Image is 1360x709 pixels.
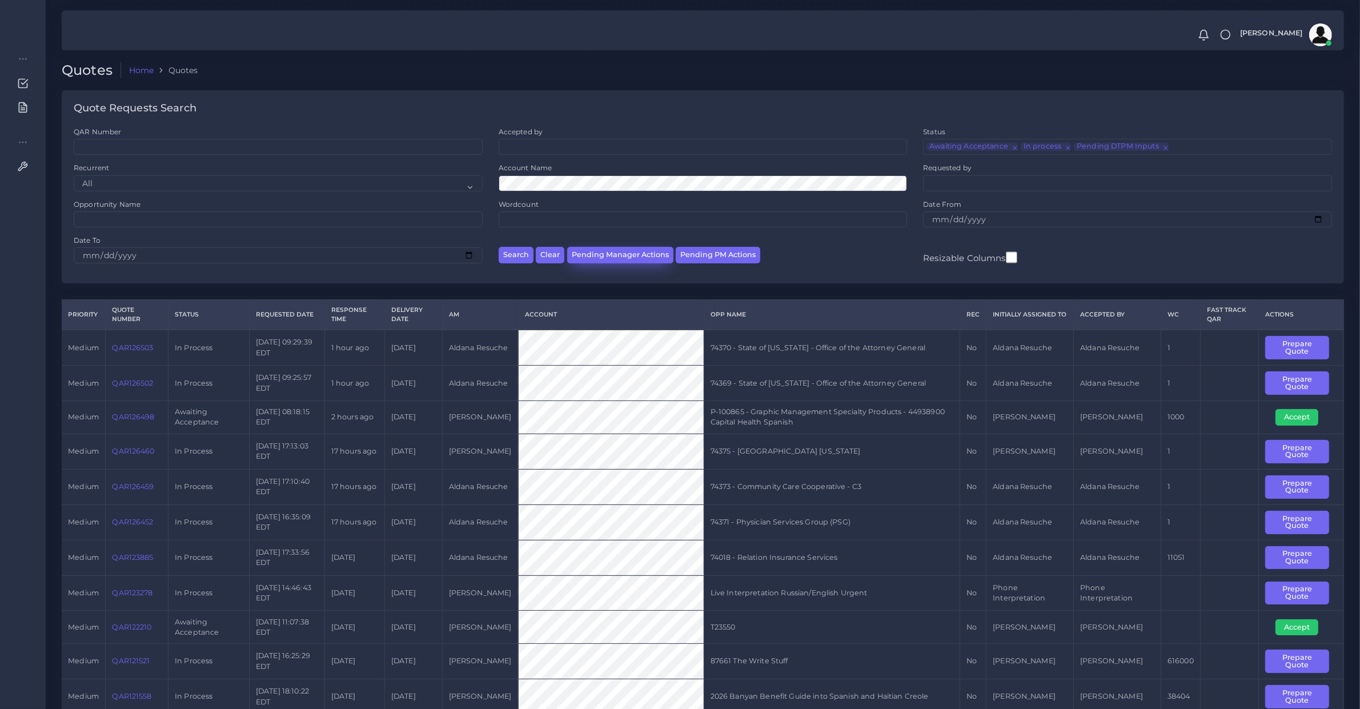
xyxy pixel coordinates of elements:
[704,401,960,434] td: P-100865 - Graphic Management Specialty Products - 44938900 Capital Health Spanish
[923,250,1017,265] label: Resizable Columns
[249,469,324,504] td: [DATE] 17:10:40 EDT
[1265,511,1329,534] button: Prepare Quote
[384,401,442,434] td: [DATE]
[960,330,986,365] td: No
[68,482,99,491] span: medium
[168,330,249,365] td: In Process
[1073,300,1161,330] th: Accepted by
[960,401,986,434] td: No
[960,644,986,679] td: No
[1265,482,1337,491] a: Prepare Quote
[986,300,1074,330] th: Initially Assigned to
[112,692,151,700] a: QAR121558
[960,611,986,644] td: No
[1073,366,1161,401] td: Aldana Resuche
[1265,517,1337,526] a: Prepare Quote
[923,163,972,173] label: Requested by
[112,656,150,665] a: QAR121521
[499,199,539,209] label: Wordcount
[1234,23,1336,46] a: [PERSON_NAME]avatar
[704,366,960,401] td: 74369 - State of [US_STATE] - Office of the Attorney General
[1265,447,1337,455] a: Prepare Quote
[986,644,1074,679] td: [PERSON_NAME]
[1265,378,1337,387] a: Prepare Quote
[499,163,552,173] label: Account Name
[1201,300,1259,330] th: Fast Track QAR
[442,644,518,679] td: [PERSON_NAME]
[68,553,99,562] span: medium
[704,540,960,575] td: 74018 - Relation Insurance Services
[704,575,960,611] td: Live Interpretation Russian/English Urgent
[923,127,945,137] label: Status
[442,611,518,644] td: [PERSON_NAME]
[986,401,1074,434] td: [PERSON_NAME]
[168,611,249,644] td: Awaiting Acceptance
[1265,371,1329,395] button: Prepare Quote
[1074,143,1169,151] li: Pending DTPM Inputs
[960,300,986,330] th: REC
[1006,250,1017,265] input: Resizable Columns
[1073,644,1161,679] td: [PERSON_NAME]
[168,366,249,401] td: In Process
[1161,366,1200,401] td: 1
[1073,434,1161,469] td: [PERSON_NAME]
[518,300,704,330] th: Account
[112,447,154,455] a: QAR126460
[442,330,518,365] td: Aldana Resuche
[1275,619,1318,635] button: Accept
[384,540,442,575] td: [DATE]
[112,553,153,562] a: QAR123885
[74,102,196,115] h4: Quote Requests Search
[168,469,249,504] td: In Process
[1161,401,1200,434] td: 1000
[129,65,154,76] a: Home
[1265,588,1337,596] a: Prepare Quote
[1265,582,1329,605] button: Prepare Quote
[249,575,324,611] td: [DATE] 14:46:43 EDT
[1258,300,1343,330] th: Actions
[442,300,518,330] th: AM
[1265,685,1329,708] button: Prepare Quote
[986,366,1074,401] td: Aldana Resuche
[704,504,960,540] td: 74371 - Physician Services Group (PSG)
[442,575,518,611] td: [PERSON_NAME]
[68,656,99,665] span: medium
[62,300,106,330] th: Priority
[986,434,1074,469] td: [PERSON_NAME]
[442,540,518,575] td: Aldana Resuche
[112,482,154,491] a: QAR126459
[324,611,384,644] td: [DATE]
[1161,469,1200,504] td: 1
[249,366,324,401] td: [DATE] 09:25:57 EDT
[384,644,442,679] td: [DATE]
[1161,330,1200,365] td: 1
[676,247,760,263] button: Pending PM Actions
[324,540,384,575] td: [DATE]
[112,412,154,421] a: QAR126498
[168,504,249,540] td: In Process
[1073,540,1161,575] td: Aldana Resuche
[168,540,249,575] td: In Process
[112,379,153,387] a: QAR126502
[68,692,99,700] span: medium
[442,434,518,469] td: [PERSON_NAME]
[168,300,249,330] th: Status
[384,366,442,401] td: [DATE]
[62,62,121,79] h2: Quotes
[442,469,518,504] td: Aldana Resuche
[68,447,99,455] span: medium
[704,611,960,644] td: T23550
[249,401,324,434] td: [DATE] 08:18:15 EDT
[74,163,109,173] label: Recurrent
[704,434,960,469] td: 74375 - [GEOGRAPHIC_DATA] [US_STATE]
[986,330,1074,365] td: Aldana Resuche
[168,644,249,679] td: In Process
[324,469,384,504] td: 17 hours ago
[1073,330,1161,365] td: Aldana Resuche
[923,199,961,209] label: Date From
[249,611,324,644] td: [DATE] 11:07:38 EDT
[986,575,1074,611] td: Phone Interpretation
[74,127,121,137] label: QAR Number
[324,330,384,365] td: 1 hour ago
[249,330,324,365] td: [DATE] 09:29:39 EDT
